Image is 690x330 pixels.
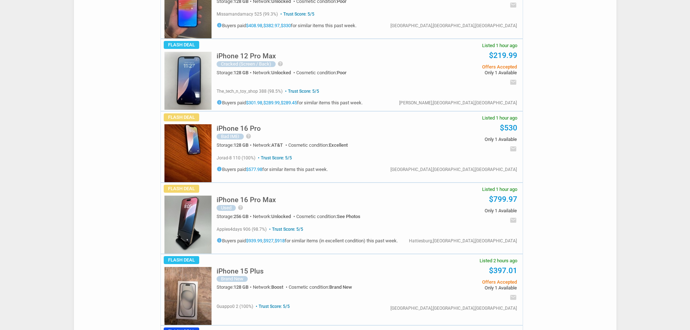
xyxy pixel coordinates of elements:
span: the_tech_n_toy_shop 388 (98.5%) [217,89,283,94]
i: info [217,22,222,28]
div: [GEOGRAPHIC_DATA],[GEOGRAPHIC_DATA],[GEOGRAPHIC_DATA] [390,167,517,172]
div: [GEOGRAPHIC_DATA],[GEOGRAPHIC_DATA],[GEOGRAPHIC_DATA] [390,24,517,28]
span: 256 GB [234,214,248,219]
h5: iPhone 16 Pro Max [217,196,276,203]
span: See Photos [337,214,360,219]
a: $301.98 [246,100,262,105]
div: Brand New [217,276,248,282]
div: [GEOGRAPHIC_DATA],[GEOGRAPHIC_DATA],[GEOGRAPHIC_DATA] [390,306,517,310]
div: Hattiesburg,[GEOGRAPHIC_DATA],[GEOGRAPHIC_DATA] [409,239,517,243]
span: Offers Accepted [407,280,517,284]
span: Trust Score: 5/5 [279,12,314,17]
i: email [510,217,517,224]
span: Only 1 Available [407,208,517,213]
span: apples4days 906 (98.7%) [217,227,267,232]
span: missamandamacy 525 (99.3%) [217,12,278,17]
span: AT&T [271,142,283,148]
span: Trust Score: 5/5 [268,227,303,232]
h5: iPhone 12 Pro Max [217,53,276,59]
a: $219.99 [489,51,517,60]
a: $577.98 [246,166,262,172]
h5: Buyers paid , , for similar items this past week. [217,22,356,28]
span: 128 GB [234,142,248,148]
div: Cosmetic condition: [296,70,347,75]
i: info [217,238,222,243]
h5: Buyers paid , , for similar items (in excellent condition) this past week. [217,238,398,243]
a: $330 [281,22,291,28]
div: Network: [253,285,289,289]
a: $382.97 [263,22,280,28]
h5: iPhone 16 Pro [217,125,261,132]
i: help [246,133,251,139]
i: email [510,79,517,86]
span: Trust Score: 5/5 [256,155,292,160]
span: Trust Score: 5/5 [254,304,290,309]
a: $289.45 [281,100,297,105]
span: Listed 1 hour ago [482,116,517,120]
span: Brand New [329,284,352,290]
span: Offers Accepted [407,64,517,69]
i: email [510,1,517,9]
span: Trust Score: 5/5 [284,89,319,94]
span: Flash Deal [164,41,199,49]
a: iPhone 15 Plus [217,269,264,275]
span: Listed 2 hours ago [480,258,517,263]
span: Listed 1 hour ago [482,187,517,192]
div: Storage: [217,143,253,147]
img: s-l225.jpg [164,267,212,325]
span: Only 1 Available [407,137,517,142]
span: 128 GB [234,70,248,75]
a: $918 [275,238,285,243]
i: email [510,294,517,301]
a: $939.99 [246,238,262,243]
div: Cosmetic condition: [296,214,360,219]
h5: iPhone 15 Plus [217,268,264,275]
span: Only 1 Available [407,285,517,290]
span: Flash Deal [164,185,199,193]
i: email [510,145,517,153]
span: Unlocked [271,214,291,219]
span: guappo0 2 (100%) [217,304,253,309]
h5: Buyers paid for similar items this past week. [217,166,328,172]
img: s-l225.jpg [164,124,212,182]
a: $530 [500,124,517,132]
div: Cracked (Screen / Back) [217,61,276,67]
span: 128 GB [234,284,248,290]
span: Boost [271,284,283,290]
a: $408.98 [246,22,262,28]
span: Unlocked [271,70,291,75]
a: iPhone 12 Pro Max [217,54,276,59]
span: jorad-8 110 (100%) [217,155,255,160]
div: Network: [253,143,288,147]
div: Network: [253,70,296,75]
div: Cosmetic condition: [289,285,352,289]
div: Cosmetic condition: [288,143,348,147]
span: Excellent [329,142,348,148]
a: $799.97 [489,195,517,204]
span: Poor [337,70,347,75]
div: Storage: [217,285,253,289]
a: iPhone 16 Pro Max [217,198,276,203]
div: Network: [253,214,296,219]
div: Used [217,205,236,211]
span: Flash Deal [164,256,199,264]
img: s-l225.jpg [164,196,212,254]
img: s-l225.jpg [164,52,212,110]
i: info [217,166,222,172]
a: $289.99 [263,100,280,105]
i: help [238,205,243,210]
i: info [217,100,222,105]
span: Flash Deal [164,113,199,121]
a: iPhone 16 Pro [217,126,261,132]
div: [PERSON_NAME],[GEOGRAPHIC_DATA],[GEOGRAPHIC_DATA] [399,101,517,105]
div: Bad IMEI [217,134,244,139]
i: help [277,61,283,67]
div: Storage: [217,214,253,219]
div: Storage: [217,70,253,75]
h5: Buyers paid , , for similar items this past week. [217,100,363,105]
span: Only 1 Available [407,70,517,75]
a: $927 [263,238,273,243]
span: Listed 1 hour ago [482,43,517,48]
a: $397.01 [489,266,517,275]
